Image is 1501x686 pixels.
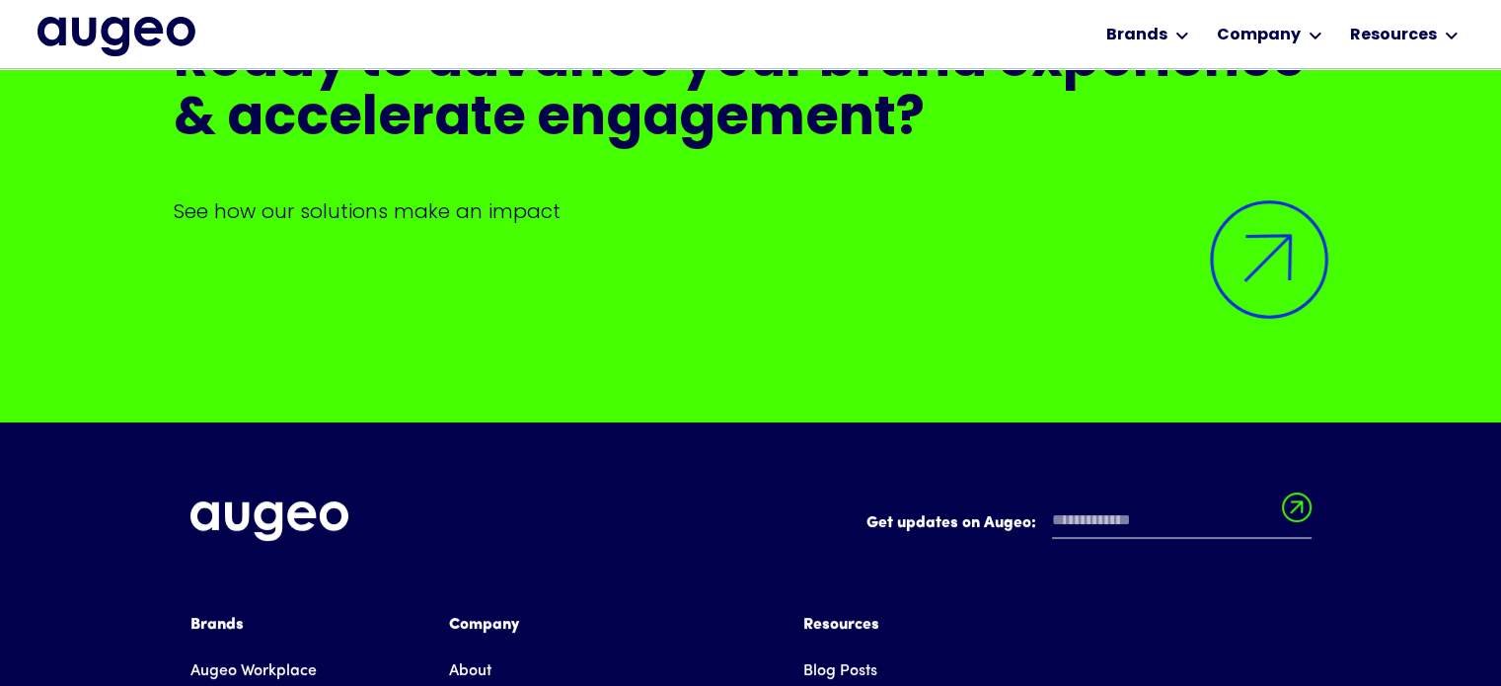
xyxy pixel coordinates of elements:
img: Augeo's full logo in midnight blue. [38,17,195,56]
img: Arrow symbol in bright blue pointing diagonally upward and to the right to indicate an active link. [1210,200,1328,319]
h2: Ready to advance your brand experience & accelerate engagement? [174,34,1328,151]
div: Company [449,613,724,637]
div: Company [1217,24,1301,47]
img: Augeo's full logo in white. [190,501,348,542]
div: Resources [803,613,896,637]
div: Brands [190,613,370,637]
a: home [38,17,195,56]
form: Email Form [866,501,1312,549]
label: Get updates on Augeo: [866,511,1036,535]
input: Submit [1282,493,1312,534]
a: Ready to advance your brand experience & accelerate engagement?See how our solutions make an impa... [174,34,1328,344]
p: See how our solutions make an impact [174,197,1328,225]
div: Brands [1106,24,1167,47]
div: Resources [1350,24,1437,47]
